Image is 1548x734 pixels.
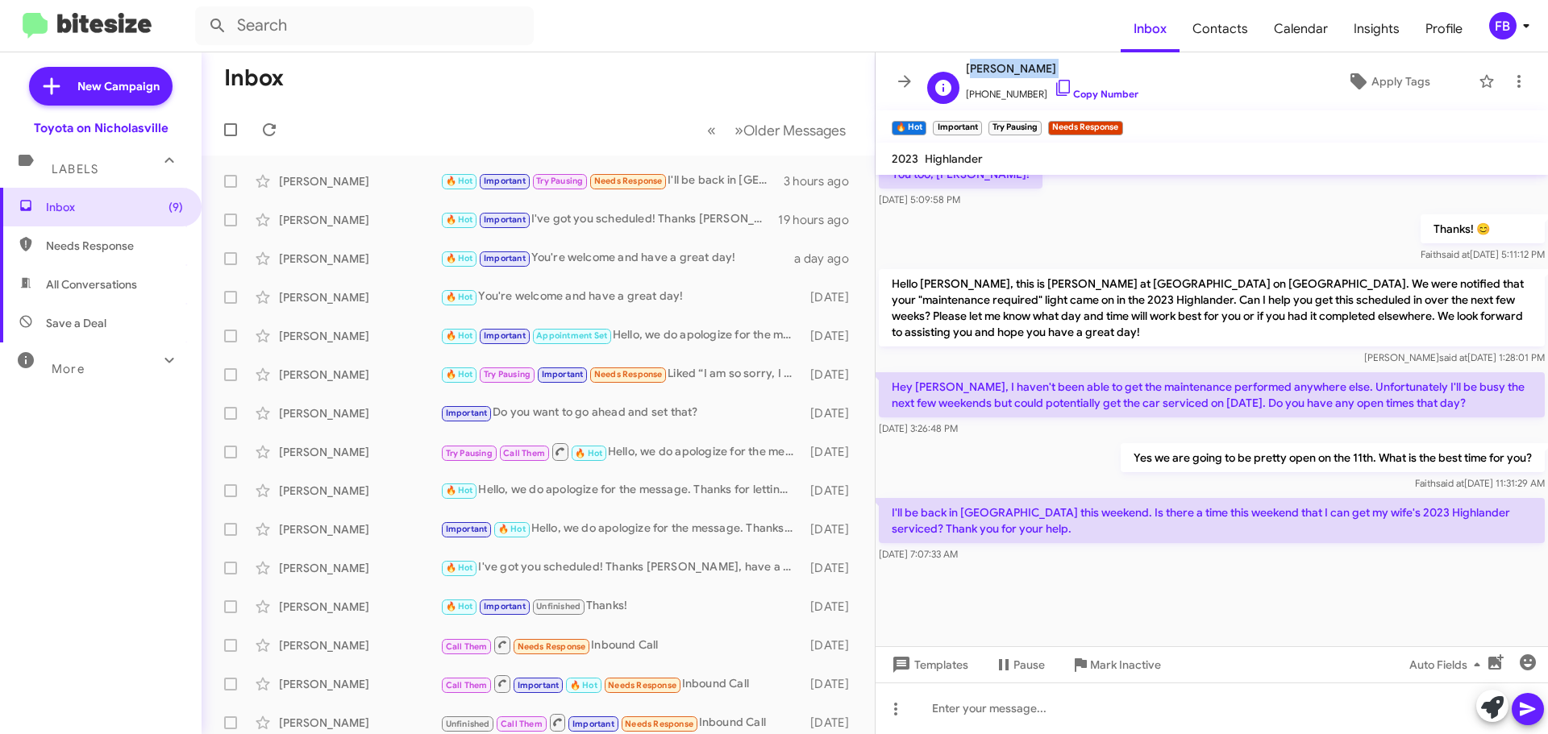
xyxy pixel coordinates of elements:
button: FB [1475,12,1530,39]
div: Hello, we do apologize for the message. Thanks for letting us know, we will update our records! H... [440,520,802,538]
button: Apply Tags [1305,67,1471,96]
div: [PERSON_NAME] [279,173,440,189]
div: [PERSON_NAME] [279,560,440,576]
span: Try Pausing [484,369,531,379]
p: Yes we are going to be pretty open on the 11th. What is the best time for you? [1121,443,1545,472]
h1: Inbox [224,65,284,91]
div: [DATE] [802,637,862,653]
div: [DATE] [802,599,862,615]
a: Insights [1341,6,1413,52]
div: [DATE] [802,328,862,344]
div: 3 hours ago [784,173,862,189]
span: Faith [DATE] 11:31:29 AM [1415,477,1545,489]
p: Hey [PERSON_NAME], I haven't been able to get the maintenance performed anywhere else. Unfortunat... [879,372,1545,417]
span: Mark Inactive [1090,650,1161,679]
span: Important [446,524,488,534]
span: Pause [1013,650,1045,679]
button: Templates [876,650,981,679]
span: Needs Response [46,238,183,254]
div: Hello, we do apologize for the message. Thanks for letting us know, we will update our records! H... [440,442,802,462]
div: You're welcome and have a great day! [440,288,802,306]
span: Try Pausing [446,448,493,458]
div: 19 hours ago [778,212,862,228]
div: [PERSON_NAME] [279,251,440,267]
span: Needs Response [594,176,663,186]
div: [DATE] [802,444,862,460]
div: [PERSON_NAME] [279,599,440,615]
span: Important [484,253,526,263]
div: Hello, we do apologize for the message. Thanks for letting us know, we will update our records! H... [440,481,802,500]
span: 🔥 Hot [498,524,526,534]
span: said at [1439,351,1467,363]
span: Save a Deal [46,315,106,331]
span: [DATE] 3:26:48 PM [879,422,958,434]
p: Hello [PERSON_NAME], this is [PERSON_NAME] at [GEOGRAPHIC_DATA] on [GEOGRAPHIC_DATA]. We were not... [879,269,1545,346]
div: [PERSON_NAME] [279,521,440,537]
div: [DATE] [802,676,862,692]
span: said at [1442,248,1470,260]
span: Important [484,601,526,612]
span: All Conversations [46,276,137,292]
span: [PHONE_NUMBER] [966,78,1138,102]
span: Faith [DATE] 5:11:12 PM [1421,248,1545,260]
span: More [52,362,85,376]
div: [PERSON_NAME] [279,328,440,344]
span: Needs Response [608,680,676,690]
span: [PERSON_NAME] [DATE] 1:28:01 PM [1364,351,1545,363]
div: [DATE] [802,521,862,537]
span: 🔥 Hot [446,292,473,302]
span: » [734,120,743,140]
div: Inbound Call [440,674,802,694]
a: Contacts [1180,6,1261,52]
input: Search [195,6,534,45]
span: (9) [169,199,183,215]
div: [DATE] [802,405,862,421]
div: Toyota on Nicholasville [34,120,169,136]
div: [DATE] [802,483,862,499]
span: [DATE] 5:09:58 PM [879,193,960,205]
span: Call Them [446,641,488,652]
div: [PERSON_NAME] [279,405,440,421]
span: Needs Response [594,369,663,379]
span: Unfinished [536,601,580,612]
nav: Page navigation example [698,114,855,147]
div: FB [1489,12,1517,39]
span: Call Them [503,448,545,458]
span: 🔥 Hot [570,680,597,690]
span: 🔥 Hot [446,330,473,341]
small: Important [933,121,981,135]
a: Calendar [1261,6,1341,52]
span: Needs Response [625,719,693,729]
span: [PERSON_NAME] [966,59,1138,78]
span: 🔥 Hot [446,601,473,612]
span: 🔥 Hot [446,485,473,496]
div: You're welcome and have a great day! [440,249,794,267]
span: Needs Response [518,641,586,652]
span: Auto Fields [1409,650,1487,679]
span: 2023 [892,151,918,166]
div: [DATE] [802,367,862,383]
small: 🔥 Hot [892,121,926,135]
span: Unfinished [446,719,490,729]
span: « [707,120,716,140]
div: [PERSON_NAME] [279,715,440,731]
span: Important [572,719,614,729]
span: Important [484,176,526,186]
div: I've got you scheduled! Thanks [PERSON_NAME], have a great day! [440,558,802,577]
div: Thanks! [440,597,802,616]
div: a day ago [794,251,862,267]
span: Labels [52,162,98,176]
div: [DATE] [802,715,862,731]
span: Important [484,214,526,225]
div: [PERSON_NAME] [279,444,440,460]
div: I've got you scheduled! Thanks [PERSON_NAME], have a great day! [440,210,778,229]
span: Highlander [925,151,983,166]
span: Inbox [46,199,183,215]
span: 🔥 Hot [446,253,473,263]
span: said at [1436,477,1464,489]
span: Important [518,680,560,690]
div: [DATE] [802,560,862,576]
span: 🔥 Hot [446,214,473,225]
button: Auto Fields [1396,650,1500,679]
